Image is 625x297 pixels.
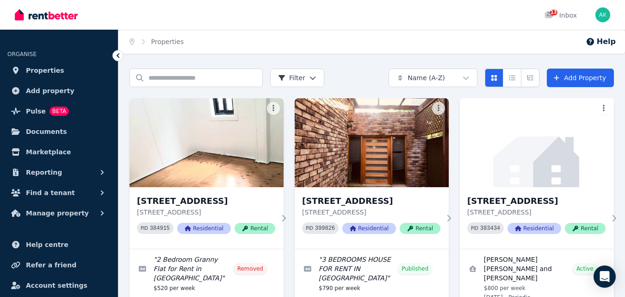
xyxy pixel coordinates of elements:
[480,225,500,232] code: 383434
[565,223,606,234] span: Rental
[7,82,111,100] a: Add property
[389,69,477,87] button: Name (A-Z)
[177,223,231,234] span: Residential
[295,98,449,187] img: 16A Vivienne Ave, Lakemba
[460,98,614,187] img: 27 Garrong Rd, Lakemba
[141,226,148,231] small: PID
[467,195,606,208] h3: [STREET_ADDRESS]
[550,10,557,15] span: 13
[15,8,78,22] img: RentBetter
[302,195,440,208] h3: [STREET_ADDRESS]
[7,163,111,182] button: Reporting
[7,276,111,295] a: Account settings
[315,225,335,232] code: 399826
[26,85,74,96] span: Add property
[7,102,111,120] a: PulseBETA
[471,226,478,231] small: PID
[151,38,184,45] a: Properties
[235,223,275,234] span: Rental
[521,69,539,87] button: Expanded list view
[130,98,284,187] img: 2/29 Garrong Rd, Lakemba
[302,208,440,217] p: [STREET_ADDRESS]
[306,226,313,231] small: PID
[547,69,614,87] a: Add Property
[586,36,616,47] button: Help
[467,208,606,217] p: [STREET_ADDRESS]
[26,187,75,198] span: Find a tenant
[278,73,305,82] span: Filter
[295,98,449,249] a: 16A Vivienne Ave, Lakemba[STREET_ADDRESS][STREET_ADDRESS]PID 399826ResidentialRental
[485,69,539,87] div: View options
[26,126,67,137] span: Documents
[267,102,280,115] button: More options
[485,69,503,87] button: Card view
[507,223,561,234] span: Residential
[432,102,445,115] button: More options
[342,223,396,234] span: Residential
[137,208,275,217] p: [STREET_ADDRESS]
[7,61,111,80] a: Properties
[7,256,111,274] a: Refer a friend
[26,259,76,271] span: Refer a friend
[400,223,440,234] span: Rental
[7,235,111,254] a: Help centre
[26,208,89,219] span: Manage property
[50,107,69,116] span: BETA
[545,11,577,20] div: Inbox
[7,122,111,141] a: Documents
[26,65,64,76] span: Properties
[130,98,284,249] a: 2/29 Garrong Rd, Lakemba[STREET_ADDRESS][STREET_ADDRESS]PID 384915ResidentialRental
[7,204,111,222] button: Manage property
[118,30,195,54] nav: Breadcrumb
[26,106,46,117] span: Pulse
[594,265,616,288] div: Open Intercom Messenger
[26,239,68,250] span: Help centre
[26,167,62,178] span: Reporting
[597,102,610,115] button: More options
[7,143,111,161] a: Marketplace
[26,280,87,291] span: Account settings
[408,73,445,82] span: Name (A-Z)
[503,69,521,87] button: Compact list view
[137,195,275,208] h3: [STREET_ADDRESS]
[595,7,610,22] img: Azad Kalam
[26,146,71,158] span: Marketplace
[270,69,324,87] button: Filter
[460,98,614,249] a: 27 Garrong Rd, Lakemba[STREET_ADDRESS][STREET_ADDRESS]PID 383434ResidentialRental
[150,225,170,232] code: 384915
[7,51,37,57] span: ORGANISE
[7,183,111,202] button: Find a tenant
